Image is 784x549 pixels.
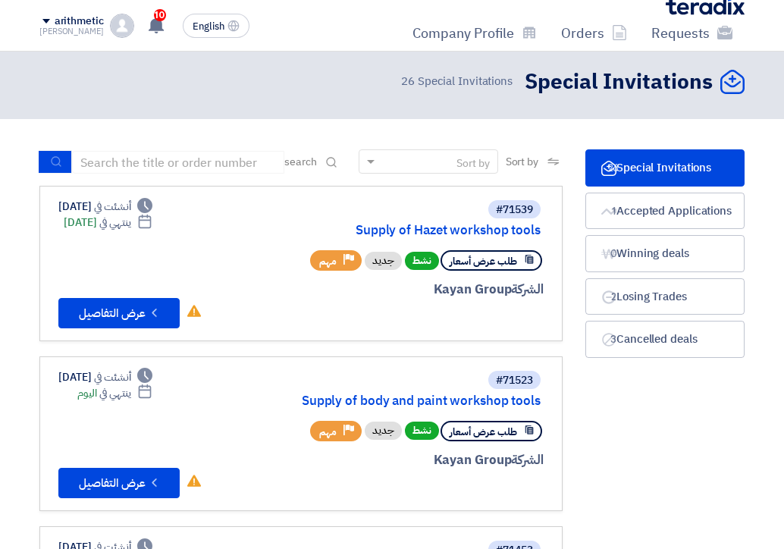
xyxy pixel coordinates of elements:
font: Accepted Applications [616,202,732,219]
h2: Special Invitations [525,67,713,97]
input: Search the title or order number [72,151,284,174]
font: Winning deals [616,245,689,262]
span: Sort by [506,154,538,170]
font: [DATE] [58,369,91,385]
span: مهم [319,425,337,439]
div: #71523 [496,375,533,386]
a: Supply of body and paint workshop tools [237,394,541,408]
a: Cancelled deals3 [585,321,745,358]
div: #71539 [496,205,533,215]
span: 3 [604,332,622,347]
a: Requests [639,15,745,51]
a: Special Invitations26 [585,149,745,187]
font: Cancelled deals [616,331,698,347]
span: أنشئت في [94,199,130,215]
font: [DATE] [64,215,96,231]
a: Winning deals0 [585,235,745,272]
span: 26 [604,161,622,176]
div: جديد [365,252,402,270]
div: [PERSON_NAME] [39,27,104,36]
span: أنشئت في [94,369,130,385]
span: الشركة [511,280,544,299]
span: English [193,21,224,32]
button: عرض التفاصيل [58,468,180,498]
font: Requests [651,23,710,43]
span: طلب عرض أسعار [450,254,517,268]
div: arithmetic [55,15,104,28]
button: English [183,14,249,38]
div: Sort by [456,155,490,171]
div: جديد [365,422,402,440]
span: طلب عرض أسعار [450,425,517,439]
span: 10 [154,9,166,21]
a: Orders [549,15,639,51]
font: Kayan Group [434,450,544,469]
span: مهم [319,254,337,268]
font: Losing Trades [616,288,687,305]
font: عرض التفاصيل [79,475,146,491]
font: [DATE] [58,199,91,215]
span: 1 [604,204,622,219]
font: Orders [561,23,604,43]
span: نشط [405,252,439,270]
font: Special Invitations [401,73,513,89]
span: 0 [604,246,622,262]
font: Company Profile [412,23,514,43]
font: Kayan Group [434,280,544,299]
span: ينتهي في [99,385,130,401]
span: 26 [401,73,415,89]
font: عرض التفاصيل [79,305,146,322]
a: Losing Trades2 [585,278,745,315]
span: ينتهي في [99,215,130,231]
a: Supply of Hazet workshop tools [237,224,541,237]
a: Accepted Applications1 [585,193,745,230]
font: Special Invitations [616,159,711,176]
span: search [284,154,316,170]
span: نشط [405,422,439,440]
span: 2 [604,290,622,305]
font: اليوم [77,385,97,401]
button: عرض التفاصيل [58,298,180,328]
img: profile_test.png [110,14,134,38]
span: الشركة [511,450,544,469]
